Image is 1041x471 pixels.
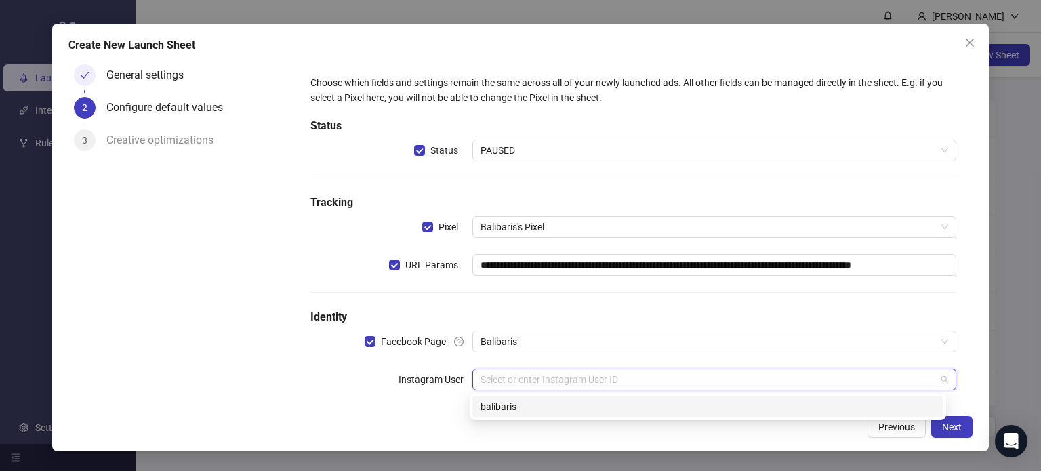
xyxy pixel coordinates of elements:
div: Creative optimizations [106,129,224,151]
span: URL Params [400,258,464,272]
div: balibaris [481,399,935,414]
div: Choose which fields and settings remain the same across all of your newly launched ads. All other... [310,75,956,105]
button: Previous [867,416,926,438]
span: PAUSED [481,140,949,161]
span: close [964,37,975,48]
div: Create New Launch Sheet [68,37,973,54]
span: check [80,70,89,80]
span: Pixel [433,220,464,234]
h5: Status [310,118,956,134]
span: Status [425,143,464,158]
span: 2 [82,102,87,113]
span: Previous [878,422,915,432]
span: question-circle [454,337,464,346]
span: Balibaris's Pixel [481,217,949,237]
span: Balibaris [481,331,949,352]
span: Next [942,422,962,432]
button: Next [931,416,973,438]
div: Configure default values [106,97,234,119]
span: 3 [82,135,87,146]
div: General settings [106,64,195,86]
h5: Tracking [310,194,956,211]
div: Open Intercom Messenger [995,425,1027,457]
span: Facebook Page [375,334,451,349]
h5: Identity [310,309,956,325]
label: Instagram User [399,369,472,390]
button: Close [959,32,981,54]
div: balibaris [472,396,943,417]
